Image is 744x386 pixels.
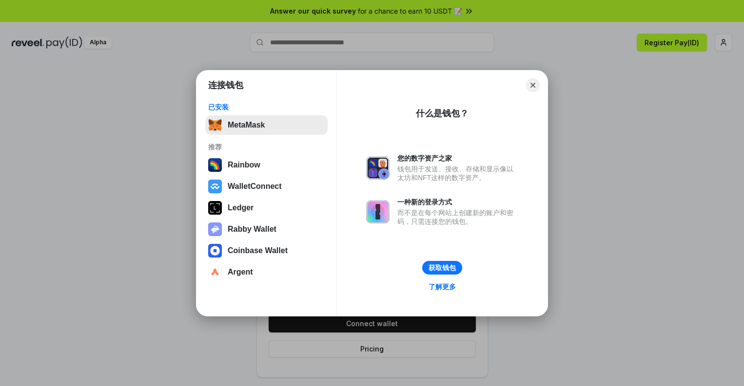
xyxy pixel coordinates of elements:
button: Rainbow [205,155,328,175]
img: svg+xml,%3Csvg%20xmlns%3D%22http%3A%2F%2Fwww.w3.org%2F2000%2Fsvg%22%20width%3D%2228%22%20height%3... [208,201,222,215]
div: MetaMask [228,121,265,129]
img: svg+xml,%3Csvg%20width%3D%2228%22%20height%3D%2228%22%20viewBox%3D%220%200%2028%2028%22%20fill%3D... [208,180,222,193]
button: Close [526,78,540,92]
img: svg+xml,%3Csvg%20width%3D%2228%22%20height%3D%2228%22%20viewBox%3D%220%200%2028%2028%22%20fill%3D... [208,265,222,279]
img: svg+xml,%3Csvg%20width%3D%22120%22%20height%3D%22120%22%20viewBox%3D%220%200%20120%20120%22%20fil... [208,158,222,172]
img: svg+xml,%3Csvg%20fill%3D%22none%22%20height%3D%2233%22%20viewBox%3D%220%200%2035%2033%22%20width%... [208,118,222,132]
img: svg+xml,%3Csvg%20width%3D%2228%22%20height%3D%2228%22%20viewBox%3D%220%200%2028%2028%22%20fill%3D... [208,244,222,257]
div: Coinbase Wallet [228,246,288,255]
div: 一种新的登录方式 [397,198,518,206]
button: Rabby Wallet [205,220,328,239]
img: svg+xml,%3Csvg%20xmlns%3D%22http%3A%2F%2Fwww.w3.org%2F2000%2Fsvg%22%20fill%3D%22none%22%20viewBox... [366,200,390,223]
div: 已安装 [208,103,325,111]
div: 您的数字资产之家 [397,154,518,163]
button: MetaMask [205,115,328,135]
div: 了解更多 [429,282,456,291]
div: Rabby Wallet [228,225,276,234]
div: Argent [228,268,253,276]
button: Ledger [205,198,328,218]
button: Coinbase Wallet [205,241,328,260]
div: 什么是钱包？ [416,108,469,119]
button: Argent [205,262,328,282]
h1: 连接钱包 [208,79,243,91]
div: Rainbow [228,161,260,169]
div: 获取钱包 [429,263,456,272]
div: 推荐 [208,143,325,151]
a: 了解更多 [423,280,462,293]
div: WalletConnect [228,182,282,191]
img: svg+xml,%3Csvg%20xmlns%3D%22http%3A%2F%2Fwww.w3.org%2F2000%2Fsvg%22%20fill%3D%22none%22%20viewBox... [366,156,390,180]
button: WalletConnect [205,177,328,196]
button: 获取钱包 [422,261,462,275]
div: Ledger [228,203,254,212]
img: svg+xml,%3Csvg%20xmlns%3D%22http%3A%2F%2Fwww.w3.org%2F2000%2Fsvg%22%20fill%3D%22none%22%20viewBox... [208,222,222,236]
div: 而不是在每个网站上创建新的账户和密码，只需连接您的钱包。 [397,208,518,226]
div: 钱包用于发送、接收、存储和显示像以太坊和NFT这样的数字资产。 [397,165,518,182]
